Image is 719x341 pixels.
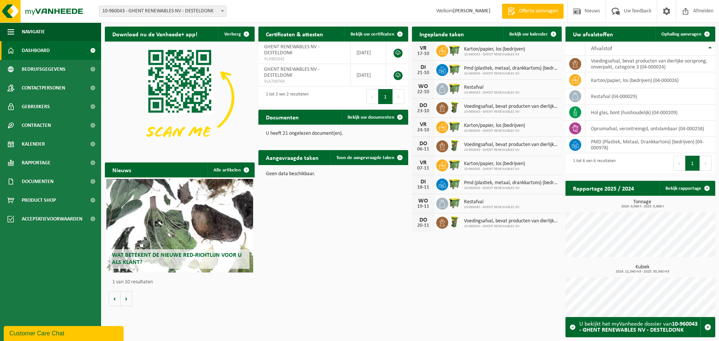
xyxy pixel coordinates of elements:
[464,142,558,148] span: Voedingsafval, bevat producten van dierlijke oorsprong, onverpakt, categorie 3
[509,32,548,37] span: Bekijk uw kalender
[569,200,715,208] h3: Tonnage
[464,148,558,152] span: 10-960043 - GHENT RENEWABLES NV
[464,224,558,229] span: 10-960043 - GHENT RENEWABLES NV
[464,199,520,205] span: Restafval
[342,110,407,125] a: Bekijk uw documenten
[22,41,50,60] span: Dashboard
[591,46,612,52] span: Afvalstof
[448,44,461,57] img: WB-1100-HPE-GN-50
[416,64,431,70] div: DI
[218,27,254,42] button: Verberg
[366,89,378,104] button: Previous
[336,155,394,160] span: Toon de aangevraagde taken
[416,141,431,147] div: DO
[105,162,139,177] h2: Nieuws
[416,89,431,95] div: 22-10
[448,82,461,95] img: WB-1100-HPE-GN-51
[22,210,82,228] span: Acceptatievoorwaarden
[569,205,715,208] span: 2024: 0,040 t - 2025: 0,968 t
[579,321,698,333] strong: 10-960043 - GHENT RENEWABLES NV - DESTELDONK
[258,27,331,41] h2: Certificaten & attesten
[264,56,345,62] span: VLA902642
[569,155,616,171] div: 1 tot 6 van 6 resultaten
[266,131,401,136] p: U heeft 21 ongelezen document(en).
[655,27,715,42] a: Ophaling aanvragen
[112,252,242,265] span: Wat betekent de nieuwe RED-richtlijn voor u als klant?
[565,27,621,41] h2: Uw afvalstoffen
[448,63,461,76] img: WB-1100-HPE-GN-51
[22,60,66,79] span: Bedrijfsgegevens
[585,104,715,121] td: hol glas, bont (huishoudelijk) (04-000209)
[685,156,700,171] button: 1
[453,8,491,14] strong: [PERSON_NAME]
[412,27,471,41] h2: Ingeplande taken
[99,6,227,17] span: 10-960043 - GHENT RENEWABLES NV - DESTELDONK
[378,89,393,104] button: 1
[207,162,254,177] a: Alle artikelen
[565,181,641,195] h2: Rapportage 2025 / 2024
[659,181,715,196] a: Bekijk rapportage
[112,280,251,285] p: 1 van 10 resultaten
[416,45,431,51] div: VR
[464,104,558,110] span: Voedingsafval, bevat producten van dierlijke oorsprong, onverpakt, categorie 3
[448,139,461,152] img: WB-0060-HPE-GN-51
[585,137,715,153] td: PMD (Plastiek, Metaal, Drankkartons) (bedrijven) (04-000978)
[351,32,394,37] span: Bekijk uw certificaten
[22,135,45,153] span: Kalender
[673,156,685,171] button: Previous
[22,153,51,172] span: Rapportage
[224,32,241,37] span: Verberg
[330,150,407,165] a: Toon de aangevraagde taken
[464,110,558,114] span: 10-960043 - GHENT RENEWABLES NV
[105,42,255,154] img: Download de VHEPlus App
[661,32,701,37] span: Ophaling aanvragen
[464,218,558,224] span: Voedingsafval, bevat producten van dierlijke oorsprong, onverpakt, categorie 3
[464,167,525,171] span: 10-960043 - GHENT RENEWABLES NV
[448,120,461,133] img: WB-1100-HPE-GN-50
[22,97,50,116] span: Gebruikers
[464,161,525,167] span: Karton/papier, los (bedrijven)
[448,158,461,171] img: WB-1100-HPE-GN-50
[264,79,345,85] span: VLA709764
[99,6,226,16] span: 10-960043 - GHENT RENEWABLES NV - DESTELDONK
[22,79,65,97] span: Contactpersonen
[22,191,56,210] span: Product Shop
[464,85,520,91] span: Restafval
[351,64,386,86] td: [DATE]
[416,51,431,57] div: 17-10
[416,198,431,204] div: WO
[585,121,715,137] td: opruimafval, verontreinigd, ontvlambaar (04-000258)
[106,179,253,273] a: Wat betekent de nieuwe RED-richtlijn voor u als klant?
[105,27,205,41] h2: Download nu de Vanheede+ app!
[416,179,431,185] div: DI
[264,44,319,56] span: GHENT RENEWABLES NV - DESTELDONK
[464,71,558,76] span: 10-960043 - GHENT RENEWABLES NV
[464,46,525,52] span: Karton/papier, los (bedrijven)
[264,67,319,78] span: GHENT RENEWABLES NV - DESTELDONK
[585,88,715,104] td: restafval (04-000029)
[502,4,564,19] a: Offerte aanvragen
[22,172,54,191] span: Documenten
[464,91,520,95] span: 10-960043 - GHENT RENEWABLES NV
[345,27,407,42] a: Bekijk uw certificaten
[416,103,431,109] div: DO
[464,123,525,129] span: Karton/papier, los (bedrijven)
[416,147,431,152] div: 06-11
[393,89,404,104] button: Next
[416,109,431,114] div: 23-10
[266,171,401,177] p: Geen data beschikbaar.
[448,216,461,228] img: WB-0060-HPE-GN-51
[569,270,715,274] span: 2024: 12,340 m3 - 2025: 50,340 m3
[448,197,461,209] img: WB-1100-HPE-GN-51
[416,185,431,190] div: 18-11
[585,56,715,72] td: voedingsafval, bevat producten van dierlijke oorsprong, onverpakt, categorie 3 (04-000024)
[464,66,558,71] span: Pmd (plastiek, metaal, drankkartons) (bedrijven)
[517,7,560,15] span: Offerte aanvragen
[464,52,525,57] span: 10-960043 - GHENT RENEWABLES NV
[416,70,431,76] div: 21-10
[416,166,431,171] div: 07-11
[416,160,431,166] div: VR
[416,122,431,128] div: VR
[585,72,715,88] td: karton/papier, los (bedrijven) (04-000026)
